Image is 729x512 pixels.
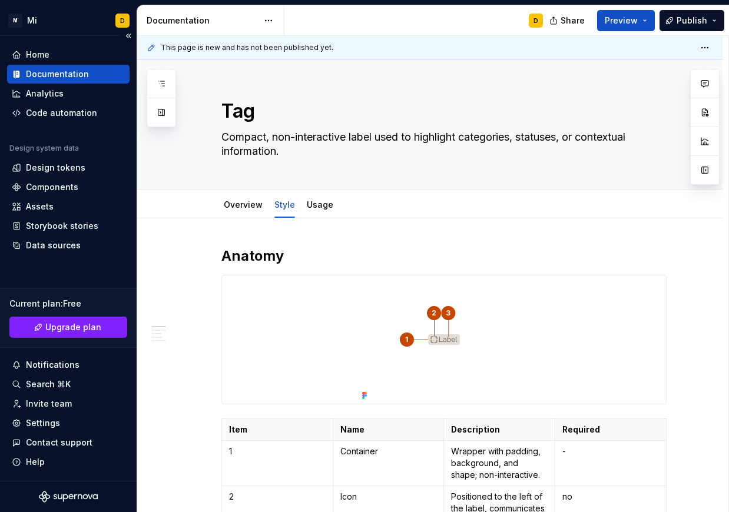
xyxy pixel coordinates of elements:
p: Item [229,424,326,435]
button: MMiD [2,8,134,33]
div: Invite team [26,398,72,410]
h2: Anatomy [221,247,667,265]
span: Share [561,15,585,26]
a: Data sources [7,236,130,255]
a: Analytics [7,84,130,103]
a: Usage [307,200,333,210]
div: Documentation [26,68,89,80]
a: Overview [224,200,263,210]
div: Current plan : Free [9,298,127,310]
a: Home [7,45,130,64]
textarea: Tag [219,97,664,125]
a: Invite team [7,394,130,413]
a: Design tokens [7,158,130,177]
div: Usage [302,192,338,217]
p: Required [562,424,659,435]
button: Upgrade plan [9,317,127,338]
a: Documentation [7,65,130,84]
a: Storybook stories [7,217,130,235]
div: D [120,16,125,25]
button: Search ⌘K [7,375,130,394]
div: Code automation [26,107,97,119]
div: Overview [219,192,267,217]
a: Code automation [7,104,130,122]
span: Publish [677,15,707,26]
p: Wrapper with padding, background, and shape; non-interactive. [451,445,548,481]
div: Storybook stories [26,220,98,232]
div: M [8,14,22,28]
p: 2 [229,491,326,503]
div: Assets [26,201,54,212]
div: Notifications [26,359,79,371]
div: Home [26,49,49,61]
div: Components [26,181,78,193]
p: no [562,491,659,503]
p: Description [451,424,548,435]
span: This page is new and has not been published yet. [161,43,333,52]
div: D [534,16,538,25]
button: Share [544,10,592,31]
p: Container [340,445,437,457]
button: Notifications [7,355,130,374]
div: Analytics [26,88,64,99]
svg: Supernova Logo [39,491,98,503]
button: Collapse sidebar [120,28,137,44]
div: Data sources [26,240,81,251]
div: Design system data [9,144,79,153]
button: Contact support [7,433,130,452]
button: Preview [597,10,655,31]
div: Style [270,192,300,217]
p: Icon [340,491,437,503]
div: Documentation [147,15,258,26]
button: Publish [660,10,724,31]
div: Settings [26,417,60,429]
div: Design tokens [26,162,85,174]
span: Preview [605,15,638,26]
textarea: Compact, non-interactive label used to highlight categories, statuses, or contextual information. [219,128,664,161]
button: Help [7,453,130,471]
span: Upgrade plan [45,321,101,333]
div: Mi [27,15,37,26]
p: Name [340,424,437,435]
div: Search ⌘K [26,378,71,390]
div: Contact support [26,437,92,448]
a: Settings [7,414,130,433]
a: Components [7,178,130,197]
p: - [562,445,659,457]
div: Help [26,456,45,468]
img: 0a1b3ef4-5c86-4fe3-a019-9689f68ecfdb.png [357,275,531,404]
a: Assets [7,197,130,216]
a: Style [274,200,295,210]
p: 1 [229,445,326,457]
